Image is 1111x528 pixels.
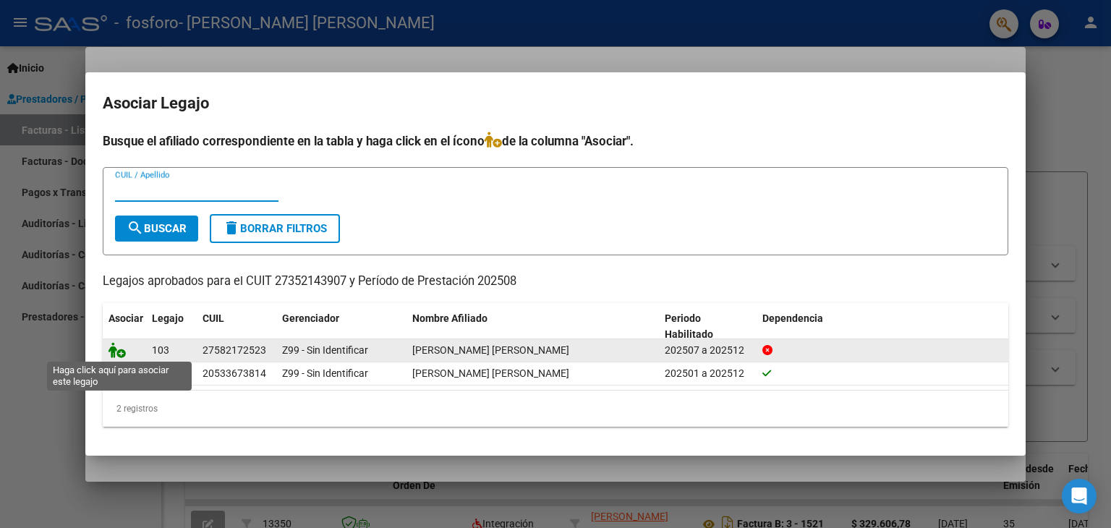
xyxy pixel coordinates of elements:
span: 70 [152,367,163,379]
span: Periodo Habilitado [665,312,713,341]
p: Legajos aprobados para el CUIT 27352143907 y Período de Prestación 202508 [103,273,1008,291]
datatable-header-cell: Asociar [103,303,146,351]
span: Z99 - Sin Identificar [282,344,368,356]
div: 2 registros [103,391,1008,427]
span: GALVAN SAMARA ABIGAIL [412,344,569,356]
span: Borrar Filtros [223,222,327,235]
h4: Busque el afiliado correspondiente en la tabla y haga click en el ícono de la columna "Asociar". [103,132,1008,150]
mat-icon: search [127,219,144,237]
datatable-header-cell: Periodo Habilitado [659,303,757,351]
datatable-header-cell: Nombre Afiliado [406,303,659,351]
button: Borrar Filtros [210,214,340,243]
div: Open Intercom Messenger [1062,479,1097,514]
span: CUIL [203,312,224,324]
span: Legajo [152,312,184,324]
datatable-header-cell: Gerenciador [276,303,406,351]
div: 20533673814 [203,365,266,382]
mat-icon: delete [223,219,240,237]
span: Gerenciador [282,312,339,324]
span: Asociar [108,312,143,324]
span: Nombre Afiliado [412,312,488,324]
div: 202501 a 202512 [665,365,751,382]
div: 27582172523 [203,342,266,359]
span: Buscar [127,222,187,235]
datatable-header-cell: Dependencia [757,303,1009,351]
datatable-header-cell: Legajo [146,303,197,351]
span: MARTIN IVAN ARIEL [412,367,569,379]
span: 103 [152,344,169,356]
span: Dependencia [762,312,823,324]
span: Z99 - Sin Identificar [282,367,368,379]
div: 202507 a 202512 [665,342,751,359]
h2: Asociar Legajo [103,90,1008,117]
datatable-header-cell: CUIL [197,303,276,351]
button: Buscar [115,216,198,242]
